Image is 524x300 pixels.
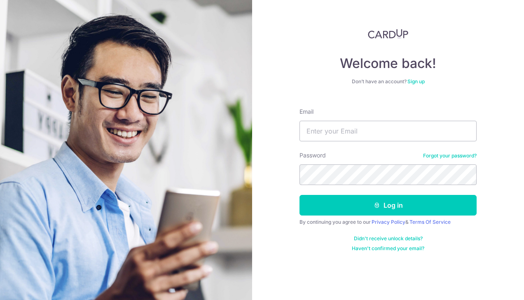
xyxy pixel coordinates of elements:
input: Enter your Email [299,121,477,141]
img: CardUp Logo [368,29,408,39]
a: Didn't receive unlock details? [354,235,423,242]
h4: Welcome back! [299,55,477,72]
label: Password [299,151,326,159]
a: Privacy Policy [372,219,405,225]
a: Forgot your password? [423,152,477,159]
a: Sign up [407,78,425,84]
div: Don’t have an account? [299,78,477,85]
label: Email [299,108,313,116]
a: Haven't confirmed your email? [352,245,424,252]
button: Log in [299,195,477,216]
div: By continuing you agree to our & [299,219,477,225]
a: Terms Of Service [409,219,451,225]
